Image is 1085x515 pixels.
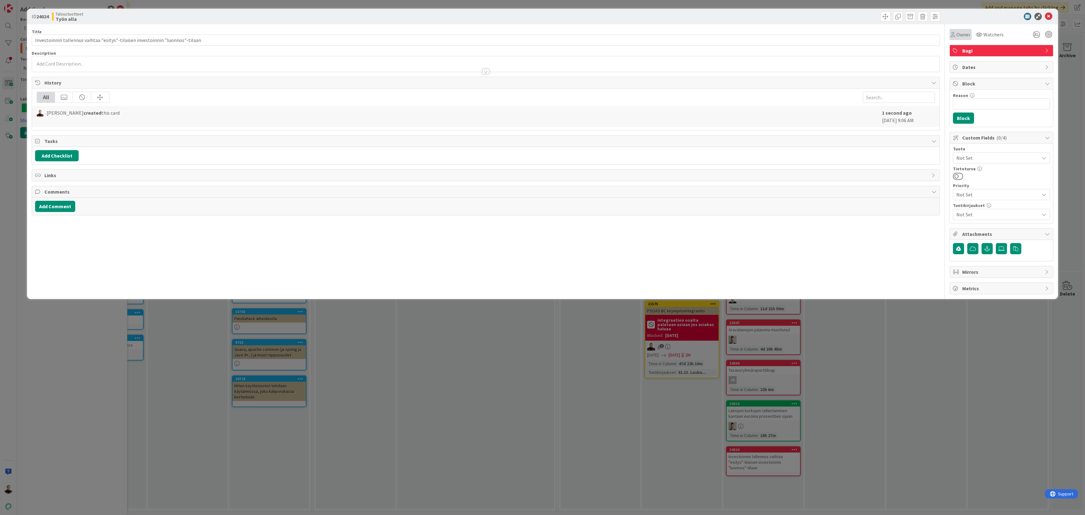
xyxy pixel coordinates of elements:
div: All [37,92,55,103]
input: Search... [863,92,935,103]
span: Support [13,1,28,8]
span: Owner [956,31,970,38]
div: Tuntikirjaukset [953,203,1050,208]
span: ( 0/4 ) [996,135,1007,141]
span: Dates [962,63,1042,71]
span: ID [32,13,49,20]
span: [PERSON_NAME] this card [47,109,120,117]
b: Työn alla [56,16,83,21]
span: Bugi [962,47,1042,54]
span: Tasks [44,137,928,145]
b: created [84,110,101,116]
label: Title [32,29,42,34]
span: Mirrors [962,268,1042,276]
div: [DATE] 9:06 AM [882,109,935,124]
span: History [44,79,928,86]
label: Reason [953,93,968,98]
span: Not Set [956,154,1036,162]
div: Tietoturva [953,167,1050,171]
button: Add Checklist [35,150,79,161]
span: Not Set [956,190,1036,199]
button: Block [953,113,974,124]
div: Priority [953,183,1050,188]
span: Description [32,50,56,56]
span: Not Set [956,210,1036,219]
button: Add Comment [35,201,75,212]
span: Watchers [983,31,1004,38]
span: Comments [44,188,928,195]
div: Tuote [953,147,1050,151]
span: Links [44,172,928,179]
b: 1 second ago [882,110,912,116]
span: Custom Fields [962,134,1042,141]
span: Block [962,80,1042,87]
span: Attachments [962,230,1042,238]
span: Taloustuotteet [56,11,83,16]
b: 24024 [36,13,49,20]
img: AA [37,110,44,117]
span: Metrics [962,285,1042,292]
input: type card name here... [32,34,940,46]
